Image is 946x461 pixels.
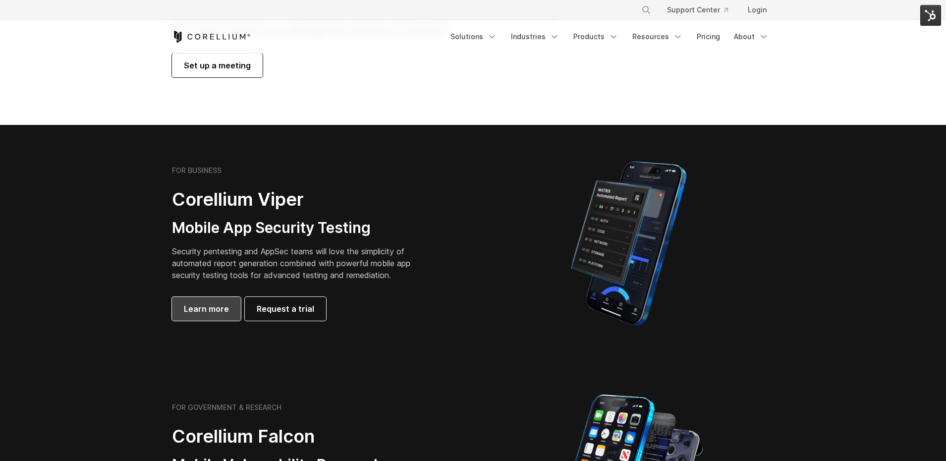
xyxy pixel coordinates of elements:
[172,403,281,412] h6: FOR GOVERNMENT & RESEARCH
[257,303,314,315] span: Request a trial
[920,5,941,26] img: HubSpot Tools Menu Toggle
[626,28,689,46] a: Resources
[629,1,775,19] div: Navigation Menu
[172,166,222,175] h6: FOR BUSINESS
[172,425,449,448] h2: Corellium Falcon
[172,31,251,43] a: Corellium Home
[172,188,426,211] h2: Corellium Viper
[445,28,503,46] a: Solutions
[505,28,565,46] a: Industries
[659,1,736,19] a: Support Center
[172,245,426,281] p: Security pentesting and AppSec teams will love the simplicity of automated report generation comb...
[445,28,775,46] div: Navigation Menu
[691,28,726,46] a: Pricing
[567,28,624,46] a: Products
[172,297,241,321] a: Learn more
[554,157,703,330] img: Corellium MATRIX automated report on iPhone showing app vulnerability test results across securit...
[184,59,251,71] span: Set up a meeting
[728,28,775,46] a: About
[637,1,655,19] button: Search
[172,219,426,237] h3: Mobile App Security Testing
[184,303,229,315] span: Learn more
[245,297,326,321] a: Request a trial
[740,1,775,19] a: Login
[172,54,263,77] a: Set up a meeting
